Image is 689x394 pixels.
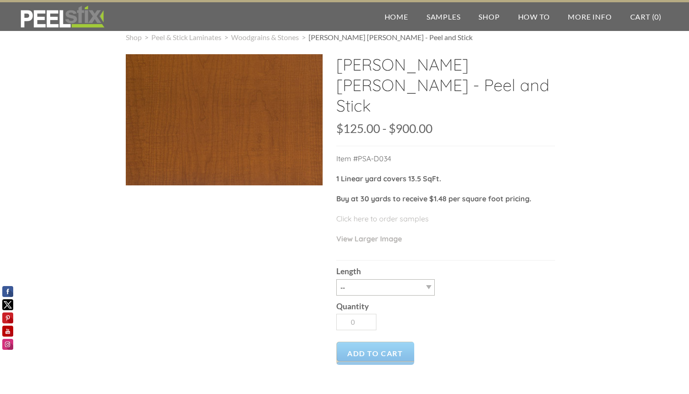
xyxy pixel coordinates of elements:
[559,2,621,31] a: More Info
[336,234,402,243] a: View Larger Image
[336,174,441,183] strong: 1 Linear yard covers 13.5 SqFt.
[336,121,432,136] span: $125.00 - $900.00
[126,33,142,41] a: Shop
[621,2,671,31] a: Cart (0)
[509,2,559,31] a: How To
[375,2,417,31] a: Home
[336,342,414,365] a: Add to Cart
[299,33,309,41] span: >
[336,266,361,276] b: Length
[469,2,509,31] a: Shop
[417,2,470,31] a: Samples
[336,54,555,123] h2: [PERSON_NAME] [PERSON_NAME] - Peel and Stick
[336,214,429,223] a: Click here to order samples
[221,33,231,41] span: >
[654,12,659,21] span: 0
[336,194,531,203] strong: Buy at 30 yards to receive $1.48 per square foot pricing.
[231,33,299,41] a: Woodgrains & Stones
[151,33,221,41] a: Peel & Stick Laminates
[18,5,106,28] img: REFACE SUPPLIES
[309,33,473,41] span: [PERSON_NAME] [PERSON_NAME] - Peel and Stick
[336,302,369,311] b: Quantity
[336,153,555,173] p: Item #PSA-D034
[142,33,151,41] span: >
